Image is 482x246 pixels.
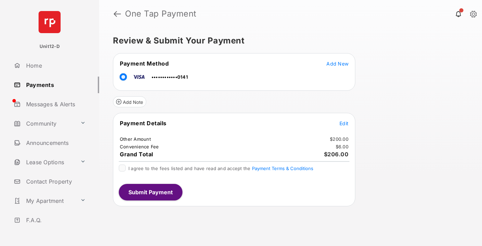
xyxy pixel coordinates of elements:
button: Add New [326,60,348,67]
span: Grand Total [120,151,153,158]
a: Messages & Alerts [11,96,99,112]
span: $206.00 [324,151,349,158]
button: Add Note [113,96,146,107]
span: I agree to the fees listed and have read and accept the [128,166,313,171]
p: Unit12-D [40,43,60,50]
td: Convenience Fee [119,144,159,150]
a: Contact Property [11,173,99,190]
a: My Apartment [11,193,77,209]
span: Add New [326,61,348,67]
a: F.A.Q. [11,212,99,228]
a: Lease Options [11,154,77,170]
span: ••••••••••••0141 [151,74,188,80]
a: Announcements [11,135,99,151]
a: Payments [11,77,99,93]
button: Submit Payment [119,184,182,200]
button: I agree to the fees listed and have read and accept the [252,166,313,171]
h5: Review & Submit Your Payment [113,37,463,45]
td: Other Amount [119,136,151,142]
a: Community [11,115,77,132]
span: Payment Details [120,120,167,127]
span: Payment Method [120,60,169,67]
a: Home [11,57,99,74]
strong: One Tap Payment [125,10,197,18]
img: svg+xml;base64,PHN2ZyB4bWxucz0iaHR0cDovL3d3dy53My5vcmcvMjAwMC9zdmciIHdpZHRoPSI2NCIgaGVpZ2h0PSI2NC... [39,11,61,33]
button: Edit [339,120,348,127]
td: $6.00 [335,144,349,150]
td: $200.00 [329,136,349,142]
